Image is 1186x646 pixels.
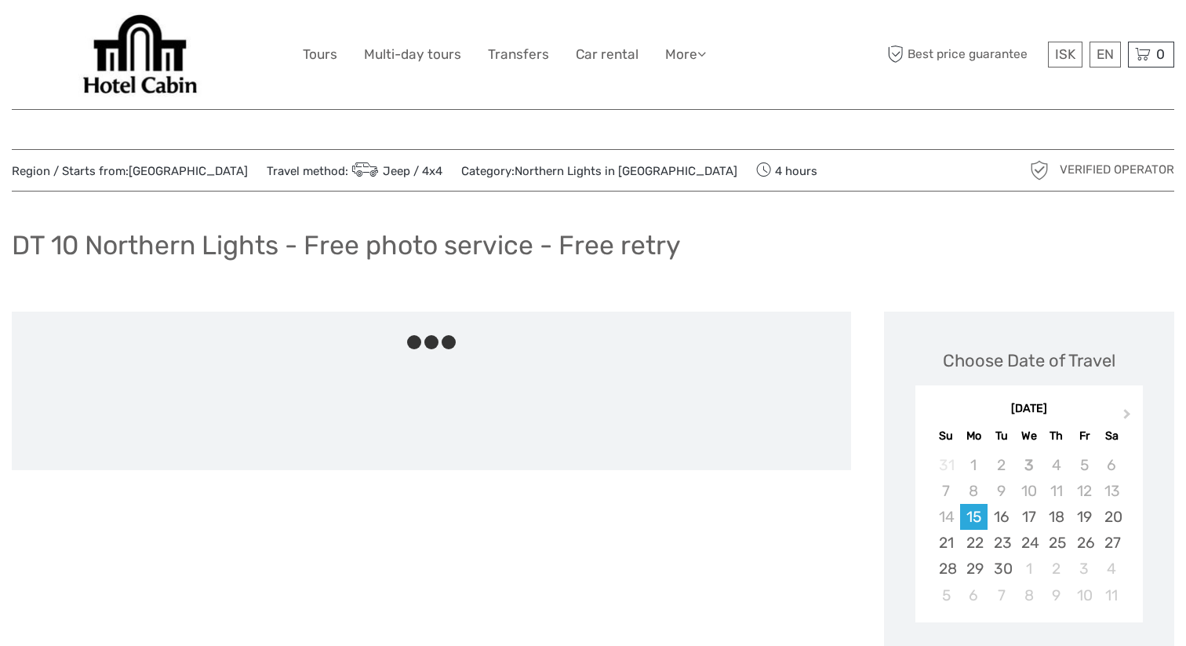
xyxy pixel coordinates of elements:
[943,349,1115,373] div: Choose Date of Travel
[576,43,638,66] a: Car rental
[988,478,1015,504] div: Not available Tuesday, September 9th, 2025
[1042,478,1070,504] div: Not available Thursday, September 11th, 2025
[1154,46,1167,62] span: 0
[933,452,960,478] div: Not available Sunday, August 31st, 2025
[1015,452,1042,478] div: Not available Wednesday, September 3rd, 2025
[884,42,1045,68] span: Best price guarantee
[933,504,960,530] div: Not available Sunday, September 14th, 2025
[1042,452,1070,478] div: Not available Thursday, September 4th, 2025
[1098,556,1126,582] div: Choose Saturday, October 4th, 2025
[756,159,817,181] span: 4 hours
[1015,556,1042,582] div: Choose Wednesday, October 1st, 2025
[1071,478,1098,504] div: Not available Friday, September 12th, 2025
[1015,478,1042,504] div: Not available Wednesday, September 10th, 2025
[12,163,248,180] span: Region / Starts from:
[1055,46,1075,62] span: ISK
[78,12,202,97] img: Our services
[960,425,988,447] div: Mo
[1071,452,1098,478] div: Not available Friday, September 5th, 2025
[1098,425,1126,447] div: Sa
[1098,582,1126,608] div: Choose Saturday, October 11th, 2025
[988,556,1015,582] div: Choose Tuesday, September 30th, 2025
[920,452,1138,608] div: month 2025-09
[461,163,737,180] span: Category:
[1071,504,1098,530] div: Choose Friday, September 19th, 2025
[1042,582,1070,608] div: Choose Thursday, October 9th, 2025
[1042,425,1070,447] div: Th
[1090,42,1121,68] div: EN
[1098,504,1126,530] div: Choose Saturday, September 20th, 2025
[1071,530,1098,556] div: Choose Friday, September 26th, 2025
[960,452,988,478] div: Not available Monday, September 1st, 2025
[364,43,461,66] a: Multi-day tours
[960,504,988,530] div: Choose Monday, September 15th, 2025
[1042,504,1070,530] div: Choose Thursday, September 18th, 2025
[933,478,960,504] div: Not available Sunday, September 7th, 2025
[915,401,1144,418] div: [DATE]
[1042,556,1070,582] div: Choose Thursday, October 2nd, 2025
[933,530,960,556] div: Choose Sunday, September 21st, 2025
[1071,582,1098,608] div: Choose Friday, October 10th, 2025
[1071,556,1098,582] div: Choose Friday, October 3rd, 2025
[988,582,1015,608] div: Choose Tuesday, October 7th, 2025
[933,556,960,582] div: Choose Sunday, September 28th, 2025
[988,530,1015,556] div: Choose Tuesday, September 23rd, 2025
[1015,425,1042,447] div: We
[1098,478,1126,504] div: Not available Saturday, September 13th, 2025
[1098,452,1126,478] div: Not available Saturday, September 6th, 2025
[988,504,1015,530] div: Choose Tuesday, September 16th, 2025
[960,582,988,608] div: Choose Monday, October 6th, 2025
[1015,582,1042,608] div: Choose Wednesday, October 8th, 2025
[515,164,737,178] a: Northern Lights in [GEOGRAPHIC_DATA]
[129,164,248,178] a: [GEOGRAPHIC_DATA]
[12,229,681,261] h1: DT 10 Northern Lights - Free photo service - Free retry
[1060,162,1174,178] span: Verified Operator
[303,43,337,66] a: Tours
[488,43,549,66] a: Transfers
[665,43,706,66] a: More
[933,582,960,608] div: Choose Sunday, October 5th, 2025
[960,478,988,504] div: Not available Monday, September 8th, 2025
[1027,158,1052,183] img: verified_operator_grey_128.png
[988,452,1015,478] div: Not available Tuesday, September 2nd, 2025
[1098,530,1126,556] div: Choose Saturday, September 27th, 2025
[988,425,1015,447] div: Tu
[1015,504,1042,530] div: Choose Wednesday, September 17th, 2025
[1015,530,1042,556] div: Choose Wednesday, September 24th, 2025
[1042,530,1070,556] div: Choose Thursday, September 25th, 2025
[933,425,960,447] div: Su
[267,159,442,181] span: Travel method:
[348,164,442,178] a: Jeep / 4x4
[960,530,988,556] div: Choose Monday, September 22nd, 2025
[1116,405,1141,430] button: Next Month
[960,556,988,582] div: Choose Monday, September 29th, 2025
[1071,425,1098,447] div: Fr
